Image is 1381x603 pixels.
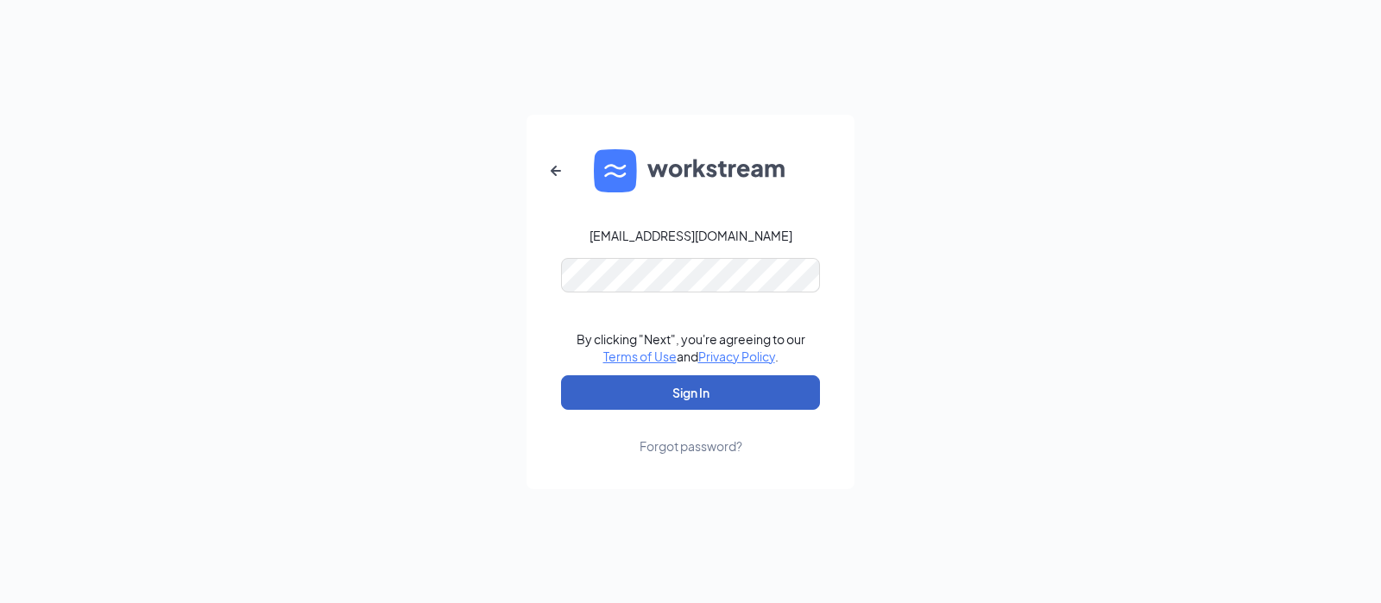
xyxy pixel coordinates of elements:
div: By clicking "Next", you're agreeing to our and . [577,330,805,365]
img: WS logo and Workstream text [594,149,787,192]
svg: ArrowLeftNew [545,160,566,181]
div: Forgot password? [640,437,742,455]
a: Terms of Use [603,349,677,364]
a: Privacy Policy [698,349,775,364]
a: Forgot password? [640,410,742,455]
button: ArrowLeftNew [535,150,577,192]
button: Sign In [561,375,820,410]
div: [EMAIL_ADDRESS][DOMAIN_NAME] [590,227,792,244]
